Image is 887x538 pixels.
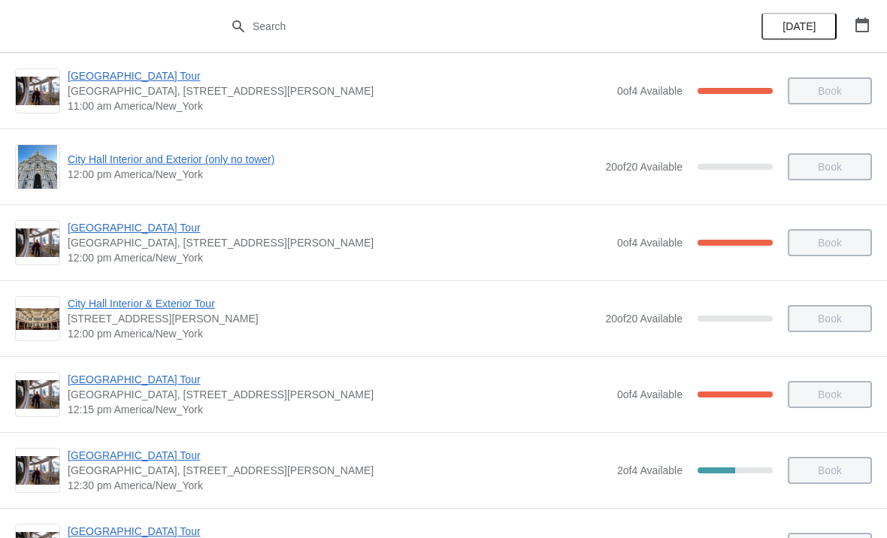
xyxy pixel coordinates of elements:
[605,313,683,325] span: 20 of 20 Available
[68,250,610,265] span: 12:00 pm America/New_York
[68,296,598,311] span: City Hall Interior & Exterior Tour
[68,68,610,83] span: [GEOGRAPHIC_DATA] Tour
[68,220,610,235] span: [GEOGRAPHIC_DATA] Tour
[617,464,683,476] span: 2 of 4 Available
[16,228,59,258] img: City Hall Tower Tour | City Hall Visitor Center, 1400 John F Kennedy Boulevard Suite 121, Philade...
[68,463,610,478] span: [GEOGRAPHIC_DATA], [STREET_ADDRESS][PERSON_NAME]
[783,20,816,32] span: [DATE]
[617,388,683,400] span: 0 of 4 Available
[68,98,610,113] span: 11:00 am America/New_York
[18,145,58,189] img: City Hall Interior and Exterior (only no tower) | | 12:00 pm America/New_York
[68,372,610,387] span: [GEOGRAPHIC_DATA] Tour
[68,402,610,417] span: 12:15 pm America/New_York
[252,13,665,40] input: Search
[68,235,610,250] span: [GEOGRAPHIC_DATA], [STREET_ADDRESS][PERSON_NAME]
[16,77,59,106] img: City Hall Tower Tour | City Hall Visitor Center, 1400 John F Kennedy Boulevard Suite 121, Philade...
[68,167,598,182] span: 12:00 pm America/New_York
[617,85,683,97] span: 0 of 4 Available
[761,13,837,40] button: [DATE]
[68,311,598,326] span: [STREET_ADDRESS][PERSON_NAME]
[68,448,610,463] span: [GEOGRAPHIC_DATA] Tour
[617,237,683,249] span: 0 of 4 Available
[16,380,59,410] img: City Hall Tower Tour | City Hall Visitor Center, 1400 John F Kennedy Boulevard Suite 121, Philade...
[68,326,598,341] span: 12:00 pm America/New_York
[16,456,59,485] img: City Hall Tower Tour | City Hall Visitor Center, 1400 John F Kennedy Boulevard Suite 121, Philade...
[605,161,683,173] span: 20 of 20 Available
[68,83,610,98] span: [GEOGRAPHIC_DATA], [STREET_ADDRESS][PERSON_NAME]
[68,387,610,402] span: [GEOGRAPHIC_DATA], [STREET_ADDRESS][PERSON_NAME]
[16,308,59,330] img: City Hall Interior & Exterior Tour | 1400 John F Kennedy Boulevard, Suite 121, Philadelphia, PA, ...
[68,478,610,493] span: 12:30 pm America/New_York
[68,152,598,167] span: City Hall Interior and Exterior (only no tower)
